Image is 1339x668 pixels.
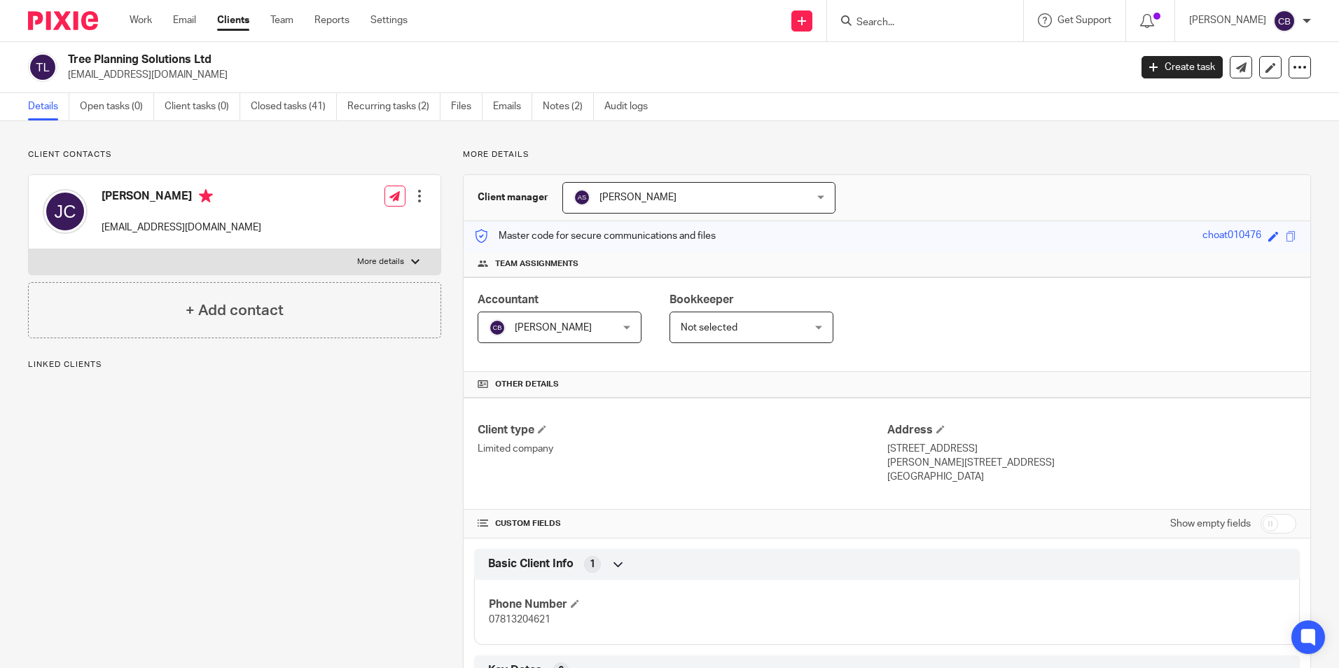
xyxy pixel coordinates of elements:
[599,193,677,202] span: [PERSON_NAME]
[130,13,152,27] a: Work
[474,229,716,243] p: Master code for secure communications and files
[543,93,594,120] a: Notes (2)
[1189,13,1266,27] p: [PERSON_NAME]
[495,258,578,270] span: Team assignments
[478,294,539,305] span: Accountant
[887,470,1296,484] p: [GEOGRAPHIC_DATA]
[489,319,506,336] img: svg%3E
[669,294,734,305] span: Bookkeeper
[347,93,440,120] a: Recurring tasks (2)
[28,149,441,160] p: Client contacts
[478,442,887,456] p: Limited company
[887,456,1296,470] p: [PERSON_NAME][STREET_ADDRESS]
[1057,15,1111,25] span: Get Support
[102,221,261,235] p: [EMAIL_ADDRESS][DOMAIN_NAME]
[217,13,249,27] a: Clients
[478,423,887,438] h4: Client type
[590,557,595,571] span: 1
[102,189,261,207] h4: [PERSON_NAME]
[488,557,574,571] span: Basic Client Info
[515,323,592,333] span: [PERSON_NAME]
[80,93,154,120] a: Open tasks (0)
[251,93,337,120] a: Closed tasks (41)
[489,597,887,612] h4: Phone Number
[1170,517,1251,531] label: Show empty fields
[1142,56,1223,78] a: Create task
[173,13,196,27] a: Email
[68,68,1121,82] p: [EMAIL_ADDRESS][DOMAIN_NAME]
[495,379,559,390] span: Other details
[493,93,532,120] a: Emails
[199,189,213,203] i: Primary
[43,189,88,234] img: svg%3E
[478,190,548,204] h3: Client manager
[887,423,1296,438] h4: Address
[681,323,737,333] span: Not selected
[370,13,408,27] a: Settings
[270,13,293,27] a: Team
[489,615,550,625] span: 07813204621
[451,93,483,120] a: Files
[28,93,69,120] a: Details
[1273,10,1296,32] img: svg%3E
[855,17,981,29] input: Search
[186,300,284,321] h4: + Add contact
[165,93,240,120] a: Client tasks (0)
[314,13,349,27] a: Reports
[1202,228,1261,244] div: choat010476
[28,359,441,370] p: Linked clients
[463,149,1311,160] p: More details
[478,518,887,529] h4: CUSTOM FIELDS
[574,189,590,206] img: svg%3E
[68,53,910,67] h2: Tree Planning Solutions Ltd
[357,256,404,267] p: More details
[28,53,57,82] img: svg%3E
[604,93,658,120] a: Audit logs
[887,442,1296,456] p: [STREET_ADDRESS]
[28,11,98,30] img: Pixie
